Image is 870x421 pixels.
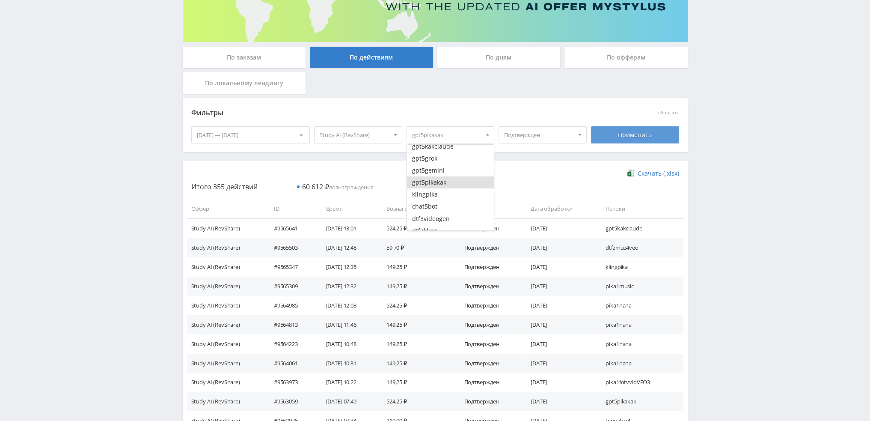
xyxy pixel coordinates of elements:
[522,334,597,354] td: [DATE]
[265,315,318,334] td: #9564813
[597,392,683,411] td: gpt5pikakak
[407,164,494,176] button: gpt5gemini
[455,354,522,373] td: Подтвержден
[522,315,597,334] td: [DATE]
[407,152,494,164] button: gpt5grok
[318,199,378,218] td: Время
[407,140,494,152] button: gpt5kakclaude
[318,354,378,373] td: [DATE] 10:31
[310,47,433,68] div: По действиям
[187,238,265,257] td: Study AI (RevShare)
[522,238,597,257] td: [DATE]
[265,373,318,392] td: #9563973
[318,238,378,257] td: [DATE] 12:48
[191,107,556,119] div: Фильтры
[378,277,456,296] td: 149,25 ₽
[455,392,522,411] td: Подтвержден
[407,213,494,225] button: dtf3videogen
[455,238,522,257] td: Подтвержден
[378,296,456,315] td: 524,25 ₽
[522,373,597,392] td: [DATE]
[407,225,494,237] button: dtf3kling
[187,392,265,411] td: Study AI (RevShare)
[522,296,597,315] td: [DATE]
[320,127,389,143] span: Study AI (RevShare)
[378,315,456,334] td: 149,25 ₽
[522,218,597,238] td: [DATE]
[265,238,318,257] td: #9565503
[412,127,481,143] span: gpt5pikakak
[378,238,456,257] td: 59,70 ₽
[191,182,258,191] span: Итого 355 действий
[407,200,494,212] button: chat5bot
[504,127,573,143] span: Подтвержден
[318,392,378,411] td: [DATE] 07:49
[522,354,597,373] td: [DATE]
[302,182,329,191] span: 60 612 ₽
[597,373,683,392] td: pika1fotvvidVEO3
[183,72,306,94] div: По локальному лендингу
[658,110,679,116] button: сбросить
[187,373,265,392] td: Study AI (RevShare)
[192,127,310,143] div: [DATE] — [DATE]
[187,354,265,373] td: Study AI (RevShare)
[455,296,522,315] td: Подтвержден
[318,218,378,238] td: [DATE] 13:01
[455,277,522,296] td: Подтвержден
[638,170,679,177] span: Скачать (.xlsx)
[183,47,306,68] div: По заказам
[378,354,456,373] td: 149,25 ₽
[597,296,683,315] td: pika1nana
[522,392,597,411] td: [DATE]
[318,373,378,392] td: [DATE] 10:22
[455,334,522,354] td: Подтвержден
[455,315,522,334] td: Подтвержден
[318,296,378,315] td: [DATE] 12:03
[265,392,318,411] td: #9563059
[265,296,318,315] td: #9564985
[455,257,522,277] td: Подтвержден
[455,373,522,392] td: Подтвержден
[597,277,683,296] td: pika1music
[627,169,679,178] a: Скачать (.xlsx)
[564,47,688,68] div: По офферам
[265,218,318,238] td: #9565641
[597,238,683,257] td: dtfzmuz4veo
[378,257,456,277] td: 149,25 ₽
[318,277,378,296] td: [DATE] 12:32
[378,334,456,354] td: 149,25 ₽
[597,354,683,373] td: pika1nana
[591,126,679,143] div: Применить
[407,188,494,200] button: klingpika
[597,218,683,238] td: gpt5kakclaude
[522,199,597,218] td: Дата обработки
[597,334,683,354] td: pika1nana
[318,334,378,354] td: [DATE] 10:48
[407,176,494,188] button: gpt5pikakak
[378,392,456,411] td: 524,25 ₽
[187,315,265,334] td: Study AI (RevShare)
[627,169,635,177] img: xlsx
[187,277,265,296] td: Study AI (RevShare)
[597,199,683,218] td: Потоки
[265,354,318,373] td: #9564061
[265,334,318,354] td: #9564223
[187,257,265,277] td: Study AI (RevShare)
[378,218,456,238] td: 524,25 ₽
[187,218,265,238] td: Study AI (RevShare)
[318,315,378,334] td: [DATE] 11:46
[378,199,456,218] td: Вознаграждение
[187,334,265,354] td: Study AI (RevShare)
[265,199,318,218] td: ID
[265,277,318,296] td: #9565309
[597,257,683,277] td: klingpika
[522,277,597,296] td: [DATE]
[187,296,265,315] td: Study AI (RevShare)
[597,315,683,334] td: pika1nana
[318,257,378,277] td: [DATE] 12:35
[437,47,561,68] div: По дням
[302,183,374,191] span: вознаграждения
[187,199,265,218] td: Оффер
[522,257,597,277] td: [DATE]
[378,373,456,392] td: 149,25 ₽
